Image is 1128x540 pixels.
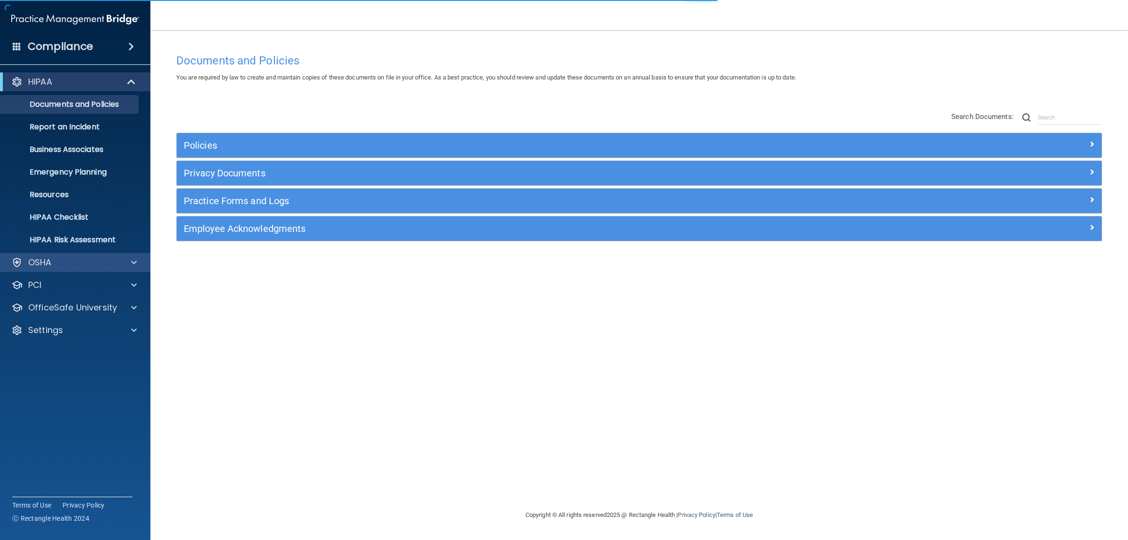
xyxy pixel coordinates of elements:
a: Privacy Documents [184,166,1095,181]
p: Report an Incident [6,122,134,132]
span: Search Documents: [951,112,1014,121]
a: OSHA [11,257,137,268]
p: OSHA [28,257,52,268]
span: Ⓒ Rectangle Health 2024 [12,514,89,523]
a: Settings [11,325,137,336]
p: OfficeSafe University [28,302,117,313]
a: Privacy Policy [63,500,105,510]
p: Business Associates [6,145,134,154]
img: PMB logo [11,10,139,29]
a: Practice Forms and Logs [184,193,1095,208]
a: Employee Acknowledgments [184,221,1095,236]
h4: Compliance [28,40,93,53]
span: You are required by law to create and maintain copies of these documents on file in your office. ... [176,74,796,81]
a: Policies [184,138,1095,153]
p: HIPAA Checklist [6,213,134,222]
img: ic-search.3b580494.png [1022,113,1031,122]
p: Emergency Planning [6,167,134,177]
p: PCI [28,279,41,291]
iframe: Drift Widget Chat Controller [966,474,1117,511]
p: Resources [6,190,134,199]
p: HIPAA Risk Assessment [6,235,134,245]
p: HIPAA [28,76,52,87]
a: PCI [11,279,137,291]
a: OfficeSafe University [11,302,137,313]
div: Copyright © All rights reserved 2025 @ Rectangle Health | | [468,500,811,530]
a: Terms of Use [12,500,51,510]
h4: Documents and Policies [176,55,1102,67]
h5: Practice Forms and Logs [184,196,863,206]
p: Settings [28,325,63,336]
input: Search [1038,111,1102,125]
a: Privacy Policy [678,511,715,518]
h5: Employee Acknowledgments [184,223,863,234]
a: Terms of Use [717,511,753,518]
a: HIPAA [11,76,136,87]
p: Documents and Policies [6,100,134,109]
h5: Privacy Documents [184,168,863,178]
h5: Policies [184,140,863,151]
